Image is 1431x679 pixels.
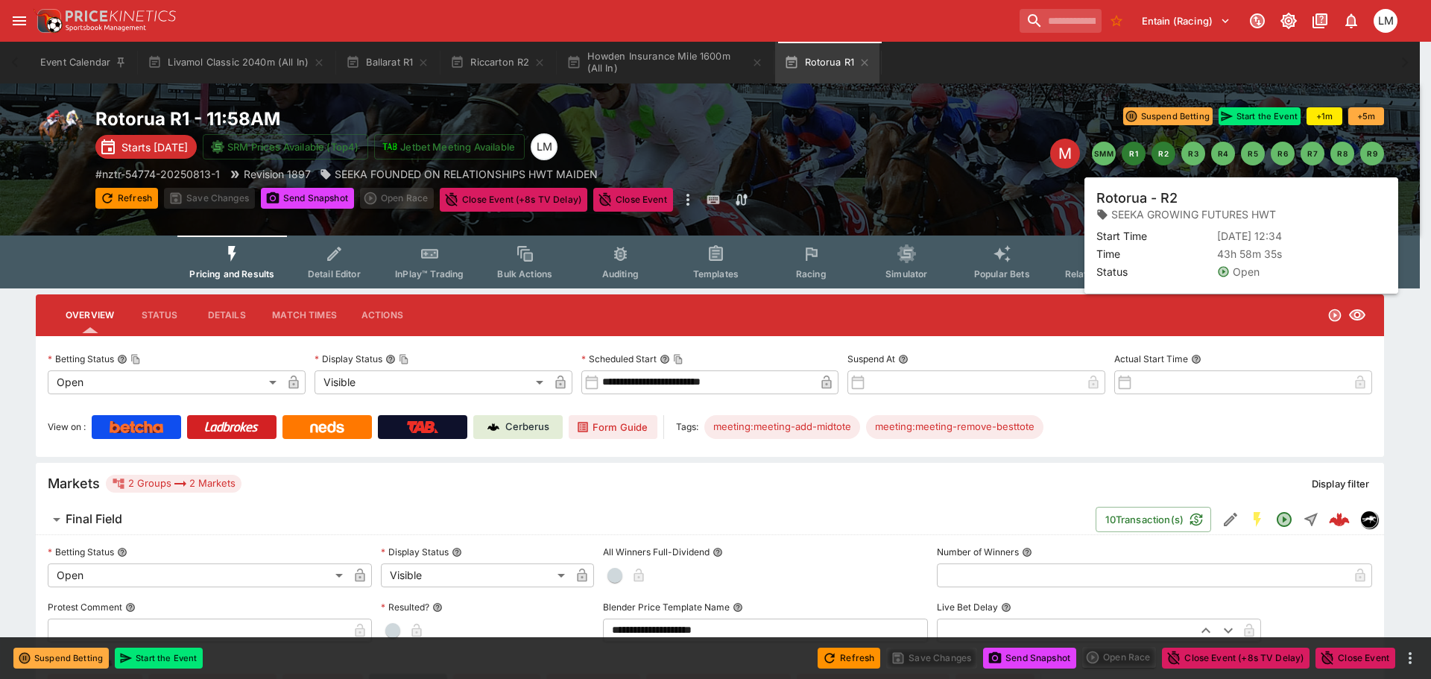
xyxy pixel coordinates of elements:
button: +1m [1307,107,1342,125]
span: Popular Bets [974,268,1030,280]
div: Luigi Mollo [1374,9,1397,33]
button: Connected to PK [1244,7,1271,34]
div: Betting Target: cerberus [866,415,1043,439]
img: Sportsbook Management [66,25,146,31]
h2: Copy To Clipboard [95,107,740,130]
button: Copy To Clipboard [673,354,683,364]
button: more [679,188,697,212]
p: Betting Status [48,353,114,365]
img: jetbet-logo.svg [382,139,397,154]
button: Send Snapshot [261,188,354,209]
div: Luigi Mollo [531,133,557,160]
button: R4 [1211,142,1235,165]
div: Betting Target: cerberus [704,415,860,439]
button: Suspend Betting [1123,107,1213,125]
p: Overtype [1190,192,1231,208]
button: Open [1271,506,1298,533]
span: InPlay™ Trading [395,268,464,280]
p: Live Bet Delay [937,601,998,613]
div: Visible [315,370,549,394]
button: Overview [54,297,126,333]
button: Riccarton R2 [441,42,555,83]
button: Close Event (+8s TV Delay) [440,188,587,212]
button: R2 [1152,142,1175,165]
button: Refresh [818,648,880,669]
p: Copy To Clipboard [95,166,220,182]
button: Howden Insurance Mile 1600m (All In) [557,42,772,83]
button: Ballarat R1 [337,42,438,83]
p: Number of Winners [937,546,1019,558]
button: Details [193,297,260,333]
label: View on : [48,415,86,439]
button: R5 [1241,142,1265,165]
button: Select Tenant [1133,9,1239,33]
button: SMM [1092,142,1116,165]
p: All Winners Full-Dividend [603,546,710,558]
button: Copy To Clipboard [399,354,409,364]
button: 10Transaction(s) [1096,507,1211,532]
button: Event Calendar [31,42,136,83]
div: Open [48,563,348,587]
span: Related Events [1065,268,1130,280]
input: search [1020,9,1102,33]
img: PriceKinetics [66,10,176,22]
p: Display Status [381,546,449,558]
button: Actions [349,297,416,333]
div: nztr [1360,511,1378,528]
button: Close Event [1315,648,1395,669]
a: c9388619-292e-4335-a6cc-839d90519bd6 [1324,505,1354,534]
button: open drawer [6,7,33,34]
svg: Open [1275,511,1293,528]
div: Start From [1166,189,1384,212]
div: Open [48,370,282,394]
img: PriceKinetics Logo [33,6,63,36]
p: Actual Start Time [1114,353,1188,365]
button: Close Event [593,188,673,212]
img: TabNZ [407,421,438,433]
p: Cerberus [505,420,549,435]
p: Override [1261,192,1299,208]
h6: Final Field [66,511,122,527]
p: Betting Status [48,546,114,558]
button: Start the Event [115,648,203,669]
p: Auto-Save [1330,192,1377,208]
button: R7 [1301,142,1324,165]
button: Match Times [260,297,349,333]
button: SGM Enabled [1244,506,1271,533]
button: Close Event (+8s TV Delay) [1162,648,1310,669]
div: Visible [381,563,570,587]
img: Betcha [110,421,163,433]
button: Rotorua R1 [775,42,879,83]
div: Edit Meeting [1050,139,1080,168]
button: Status [126,297,193,333]
button: Luigi Mollo [1369,4,1402,37]
button: Copy To Clipboard [130,354,141,364]
img: logo-cerberus--red.svg [1329,509,1350,530]
button: Suspend Betting [13,648,109,669]
button: R3 [1181,142,1205,165]
svg: Open [1327,308,1342,323]
span: Auditing [602,268,639,280]
img: Ladbrokes [204,421,259,433]
button: No Bookmarks [1105,9,1128,33]
span: Pricing and Results [189,268,274,280]
button: R6 [1271,142,1295,165]
span: Detail Editor [308,268,361,280]
span: Simulator [885,268,927,280]
button: Jetbet Meeting Available [374,134,525,160]
svg: Visible [1348,306,1366,324]
button: Start the Event [1219,107,1301,125]
button: Notifications [1338,7,1365,34]
div: 2 Groups 2 Markets [112,475,236,493]
label: Tags: [676,415,698,439]
nav: pagination navigation [1092,142,1384,165]
img: nztr [1361,511,1377,528]
button: Livamol Classic 2040m (All In) [139,42,334,83]
button: +5m [1348,107,1384,125]
button: Toggle light/dark mode [1275,7,1302,34]
p: Resulted? [381,601,429,613]
button: Edit Detail [1217,506,1244,533]
span: Templates [693,268,739,280]
button: R9 [1360,142,1384,165]
p: Scheduled Start [581,353,657,365]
